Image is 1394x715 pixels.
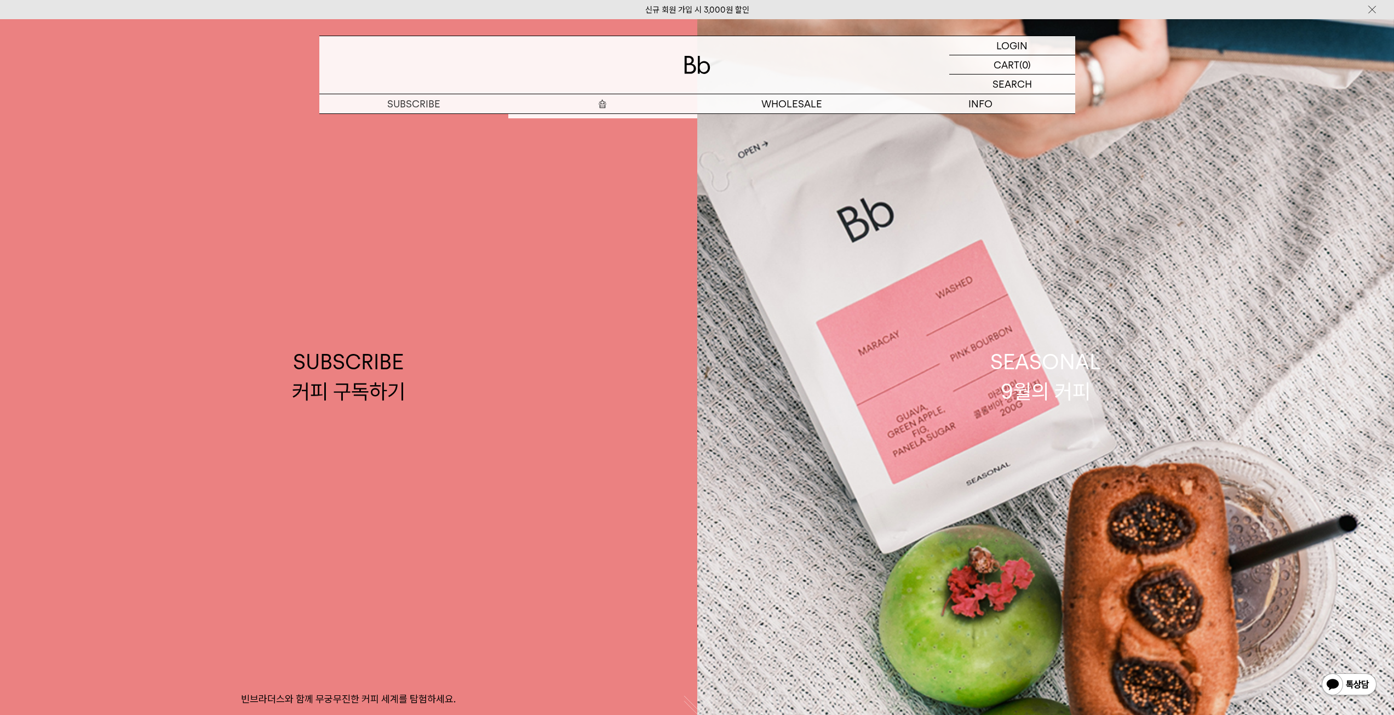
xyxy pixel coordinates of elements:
a: 신규 회원 가입 시 3,000원 할인 [645,5,749,15]
a: LOGIN [949,36,1075,55]
a: SUBSCRIBE [319,94,508,113]
p: LOGIN [996,36,1028,55]
p: INFO [886,94,1075,113]
p: SEARCH [993,75,1032,94]
p: (0) [1019,55,1031,74]
img: 로고 [684,56,710,74]
p: CART [994,55,1019,74]
div: SEASONAL 9월의 커피 [990,347,1101,405]
img: 카카오톡 채널 1:1 채팅 버튼 [1321,672,1378,699]
p: WHOLESALE [697,94,886,113]
a: CART (0) [949,55,1075,75]
a: 숍 [508,94,697,113]
a: 원두 [508,114,697,133]
div: SUBSCRIBE 커피 구독하기 [292,347,405,405]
